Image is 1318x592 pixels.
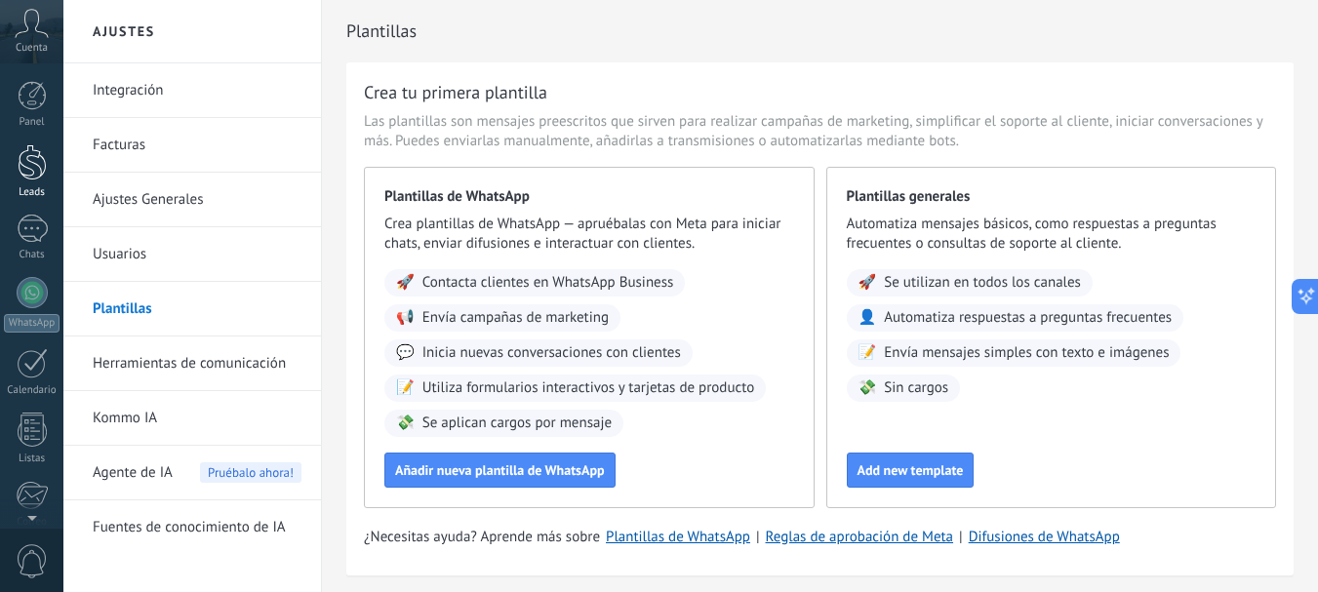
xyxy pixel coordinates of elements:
li: Integración [63,63,321,118]
span: 📝 [396,378,415,398]
span: Contacta clientes en WhatsApp Business [422,273,674,293]
span: Añadir nueva plantilla de WhatsApp [395,463,605,477]
h2: Plantillas [346,12,1294,51]
span: Utiliza formularios interactivos y tarjetas de producto [422,378,755,398]
span: 📢 [396,308,415,328]
a: Plantillas [93,282,301,336]
a: Fuentes de conocimiento de IA [93,500,301,555]
span: 💸 [396,414,415,433]
span: 🚀 [396,273,415,293]
span: Automatiza respuestas a preguntas frecuentes [884,308,1172,328]
span: 💬 [396,343,415,363]
span: Plantillas de WhatsApp [384,187,794,207]
a: Usuarios [93,227,301,282]
div: Listas [4,453,60,465]
a: Ajustes Generales [93,173,301,227]
span: Sin cargos [884,378,948,398]
li: Usuarios [63,227,321,282]
span: Se utilizan en todos los canales [884,273,1081,293]
span: Envía mensajes simples con texto e imágenes [884,343,1169,363]
span: Inicia nuevas conversaciones con clientes [422,343,681,363]
span: 👤 [859,308,877,328]
li: Facturas [63,118,321,173]
div: | | [364,528,1276,547]
span: Las plantillas son mensajes preescritos que sirven para realizar campañas de marketing, simplific... [364,112,1276,151]
span: Plantillas generales [847,187,1257,207]
button: Añadir nueva plantilla de WhatsApp [384,453,616,488]
a: Facturas [93,118,301,173]
a: Agente de IAPruébalo ahora! [93,446,301,500]
li: Kommo IA [63,391,321,446]
li: Agente de IA [63,446,321,500]
span: Se aplican cargos por mensaje [422,414,612,433]
span: 🚀 [859,273,877,293]
span: Automatiza mensajes básicos, como respuestas a preguntas frecuentes o consultas de soporte al cli... [847,215,1257,254]
button: Add new template [847,453,975,488]
div: Chats [4,249,60,261]
h3: Crea tu primera plantilla [364,80,547,104]
span: ¿Necesitas ayuda? Aprende más sobre [364,528,600,547]
a: Plantillas de WhatsApp [606,528,750,546]
a: Herramientas de comunicación [93,336,301,391]
li: Fuentes de conocimiento de IA [63,500,321,554]
div: Leads [4,186,60,199]
span: Envía campañas de marketing [422,308,609,328]
a: Reglas de aprobación de Meta [766,528,954,546]
div: Panel [4,116,60,129]
span: Pruébalo ahora! [200,462,301,483]
li: Plantillas [63,282,321,336]
a: Kommo IA [93,391,301,446]
span: Add new template [858,463,964,477]
span: Crea plantillas de WhatsApp — apruébalas con Meta para iniciar chats, enviar difusiones e interac... [384,215,794,254]
div: Calendario [4,384,60,397]
span: Cuenta [16,42,48,55]
a: Integración [93,63,301,118]
span: 📝 [859,343,877,363]
div: WhatsApp [4,314,60,333]
li: Herramientas de comunicación [63,336,321,391]
a: Difusiones de WhatsApp [969,528,1120,546]
li: Ajustes Generales [63,173,321,227]
span: 💸 [859,378,877,398]
span: Agente de IA [93,446,173,500]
